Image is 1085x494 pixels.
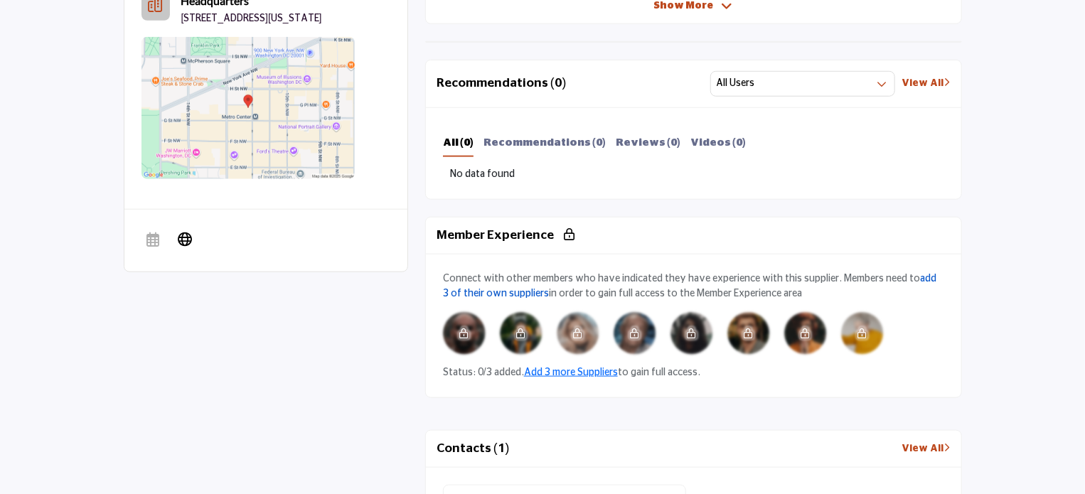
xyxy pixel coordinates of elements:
img: image [500,312,542,355]
div: Please rate 5 vendors to connect with members. [557,312,599,355]
img: Location Map [141,37,355,179]
a: View All [902,441,951,456]
b: Videos (0) [690,137,746,148]
a: View All [902,76,951,91]
img: image [727,312,770,355]
img: image [614,312,656,355]
h2: Recommendations (0) [437,76,567,91]
b: Reviews (0) [616,137,680,148]
span: No data found [450,167,515,182]
button: All Users [710,71,895,97]
h2: Member Experience [437,228,574,243]
img: image [841,312,884,355]
b: Recommendations (0) [483,137,606,148]
a: Add 3 more Suppliers [524,367,618,377]
div: Please rate 5 vendors to connect with members. [614,312,656,355]
b: All (0) [443,137,474,148]
div: Please rate 5 vendors to connect with members. [784,312,827,355]
h2: Contacts (1) [437,441,510,456]
img: image [670,312,713,355]
p: Status: 0/3 added. to gain full access. [443,365,944,380]
img: image [557,312,599,355]
div: Please rate 5 vendors to connect with members. [727,312,770,355]
div: Please rate 5 vendors to connect with members. [443,312,486,355]
img: image [443,312,486,355]
p: Connect with other members who have indicated they have experience with this supplier. Members ne... [443,272,944,301]
p: [STREET_ADDRESS][US_STATE] [181,12,322,26]
div: Please rate 5 vendors to connect with members. [670,312,713,355]
img: image [784,312,827,355]
h2: All Users [717,77,755,91]
div: Please rate 5 vendors to connect with members. [841,312,884,355]
div: Please rate 5 vendors to connect with members. [500,312,542,355]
